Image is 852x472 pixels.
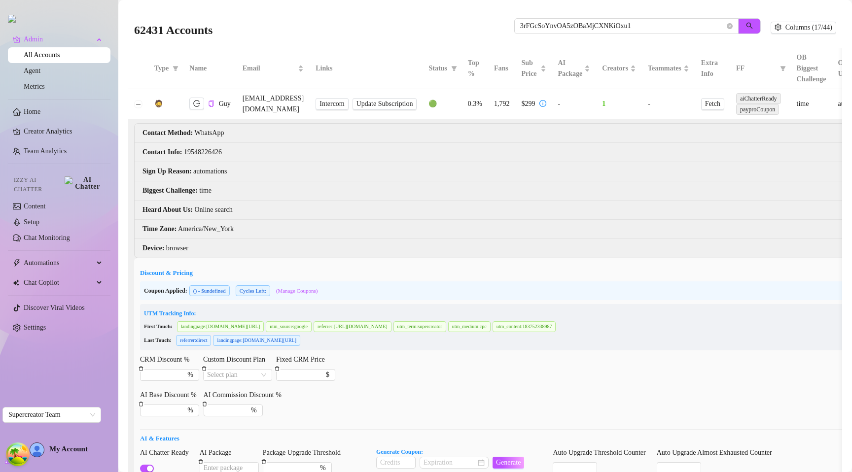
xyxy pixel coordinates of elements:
[493,457,525,469] button: Generate
[202,366,207,371] span: delete
[193,100,200,107] span: logout
[237,48,310,89] th: Email
[140,447,196,458] label: AI Chatter Ready
[142,148,182,156] strong: Contact Info :
[24,218,39,226] a: Setup
[393,321,446,332] span: utm_term : supercreator
[49,445,88,453] span: My Account
[208,405,249,416] input: AI Commission Discount %
[142,187,198,194] strong: Biggest Challenge :
[140,354,196,365] label: CRM Discount %
[424,457,476,468] input: Expiration
[24,202,45,210] a: Content
[310,48,423,89] th: Links
[173,66,178,71] span: filter
[596,48,642,89] th: Creators
[746,22,753,29] span: search
[24,304,85,311] a: Discover Viral Videos
[448,321,491,332] span: utm_medium : cpc
[602,63,628,74] span: Creators
[520,21,725,32] input: Search by UID / Name / Email / Creator Username
[213,335,300,346] span: landingpage : [DOMAIN_NAME][URL]
[642,48,695,89] th: Teammates
[236,285,270,296] span: Cycles Left:
[183,48,236,89] th: Name
[142,244,164,252] strong: Device :
[775,24,781,31] span: setting
[276,354,332,365] label: Fixed CRM Price
[176,335,212,346] span: referrer : direct
[154,99,163,109] div: 🧔
[142,129,193,136] strong: Contact Method :
[144,370,185,380] input: CRM Discount %
[24,51,60,59] a: All Accounts
[144,405,185,416] input: AI Base Discount %
[558,58,583,79] span: AI Package
[139,402,143,406] span: delete
[377,457,415,468] input: Credits
[8,15,16,23] img: logo.svg
[778,61,788,76] span: filter
[189,98,204,109] button: logout
[602,100,605,107] span: 1
[516,48,552,89] th: Sub Price
[657,447,779,458] label: Auto Upgrade Almost Exhausted Counter
[648,100,650,107] span: -
[144,337,172,343] span: Last Touch:
[493,321,556,332] span: utm_content : 183752338987
[135,100,142,108] button: Collapse row
[237,89,310,119] td: [EMAIL_ADDRESS][DOMAIN_NAME]
[791,48,832,89] th: OB Biggest Challenge
[24,83,45,90] a: Metrics
[785,24,832,32] span: Columns (17/44)
[353,98,417,110] button: Update Subscription
[727,23,733,29] button: close-circle
[177,321,264,332] span: landingpage : [DOMAIN_NAME][URL]
[261,459,266,464] span: delete
[552,48,597,89] th: AI Package
[208,100,214,107] button: Copy Account UID
[14,175,61,194] span: Izzy AI Chatter
[539,100,546,107] span: info-circle
[142,206,193,213] strong: Heard About Us :
[134,23,213,38] h3: 62431 Accounts
[705,100,720,108] span: Fetch
[142,225,177,233] strong: Time Zone :
[428,63,447,74] span: Status
[552,89,597,119] td: -
[695,48,730,89] th: Extra Info
[139,366,143,371] span: delete
[142,168,192,175] strong: Sign Up Reason :
[144,310,196,317] span: UTM Tracking Info:
[202,402,207,406] span: delete
[24,255,94,271] span: Automations
[24,32,94,47] span: Admin
[243,63,296,74] span: Email
[5,458,12,465] span: build
[791,89,832,119] td: time
[144,287,187,294] span: Coupon Applied:
[488,48,516,89] th: Fans
[171,61,180,76] span: filter
[771,22,836,34] button: Columns (17/44)
[648,63,681,74] span: Teammates
[24,234,70,241] a: Chat Monitoring
[522,58,538,79] span: Sub Price
[266,321,312,332] span: utm_source : google
[263,447,348,458] label: Package Upgrade Threshold
[462,48,488,89] th: Top %
[8,444,28,464] button: Open Tanstack query devtools
[736,104,779,115] span: payproCoupon
[219,100,231,107] span: Guy
[736,63,776,74] span: FF
[203,354,272,365] label: Custom Discount Plan
[24,108,40,115] a: Home
[65,176,103,190] img: AI Chatter
[24,324,46,331] a: Settings
[319,99,345,109] span: Intercom
[144,323,173,329] span: First Touch:
[553,447,652,458] label: Auto Upgrade Threshold Counter
[449,61,459,76] span: filter
[204,390,288,401] label: AI Commission Discount %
